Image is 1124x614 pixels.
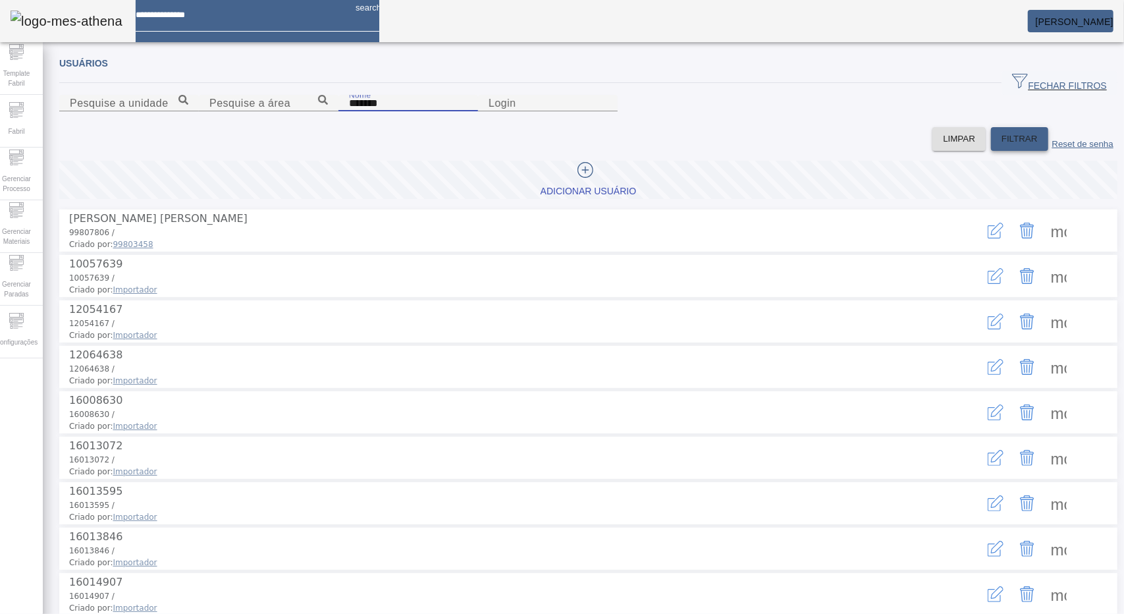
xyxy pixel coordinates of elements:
button: Mais [1043,306,1075,337]
span: Criado por: [69,375,940,387]
span: 16013846 / [69,546,115,555]
span: Criado por: [69,466,940,478]
span: Criado por: [69,557,940,569]
button: Delete [1011,397,1043,428]
button: Mais [1043,533,1075,565]
span: [PERSON_NAME] [1036,16,1113,27]
span: 12054167 / [69,319,115,328]
span: Criado por: [69,329,940,341]
span: Importador [113,285,157,294]
span: 16013595 [69,485,122,497]
button: Mais [1043,442,1075,474]
span: 99807806 / [69,228,115,237]
span: 16008630 [69,394,122,406]
span: Criado por: [69,602,940,614]
button: Delete [1011,488,1043,519]
span: Criado por: [69,511,940,523]
button: Mais [1043,397,1075,428]
button: FILTRAR [991,127,1048,151]
button: Delete [1011,533,1043,565]
span: 16013595 / [69,501,115,510]
button: Adicionar Usuário [59,161,1117,199]
span: Usuários [59,58,108,69]
button: Reset de senha [1048,127,1117,151]
button: Delete [1011,351,1043,383]
button: Mais [1043,351,1075,383]
span: Fabril [4,123,28,140]
button: Mais [1043,215,1075,246]
span: FILTRAR [1002,132,1038,146]
button: Mais [1043,578,1075,610]
span: 10057639 [69,258,122,270]
div: Adicionar Usuário [541,185,636,198]
span: [PERSON_NAME] [PERSON_NAME] [69,212,248,225]
button: Mais [1043,488,1075,519]
input: Number [70,96,188,111]
span: 16014907 [69,576,122,588]
span: Criado por: [69,284,940,296]
label: Reset de senha [1052,139,1113,149]
span: Importador [113,513,157,522]
mat-label: Pesquise a área [209,98,290,109]
button: Delete [1011,260,1043,292]
button: Delete [1011,215,1043,246]
mat-label: Login [489,98,516,109]
button: Mais [1043,260,1075,292]
span: Criado por: [69,420,940,432]
button: Delete [1011,306,1043,337]
span: 16013072 / [69,455,115,464]
span: 99803458 [113,240,153,249]
span: 16014907 / [69,592,115,601]
span: 10057639 / [69,273,115,283]
span: Importador [113,603,157,613]
span: Criado por: [69,238,940,250]
span: Importador [113,558,157,567]
span: FECHAR FILTROS [1012,73,1107,93]
span: Importador [113,376,157,385]
img: logo-mes-athena [11,11,122,32]
span: 12064638 [69,349,122,361]
button: LIMPAR [932,127,986,151]
input: Number [209,96,328,111]
span: LIMPAR [943,132,975,146]
span: 12054167 [69,303,122,316]
span: 16013846 [69,530,122,543]
mat-label: Pesquise a unidade [70,98,169,109]
span: Importador [113,422,157,431]
span: 16013072 [69,439,122,452]
span: 12064638 / [69,364,115,374]
button: FECHAR FILTROS [1002,71,1117,95]
span: Importador [113,467,157,476]
button: Delete [1011,578,1043,610]
mat-label: Nome [349,90,371,99]
button: Delete [1011,442,1043,474]
span: 16008630 / [69,410,115,419]
span: Importador [113,331,157,340]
